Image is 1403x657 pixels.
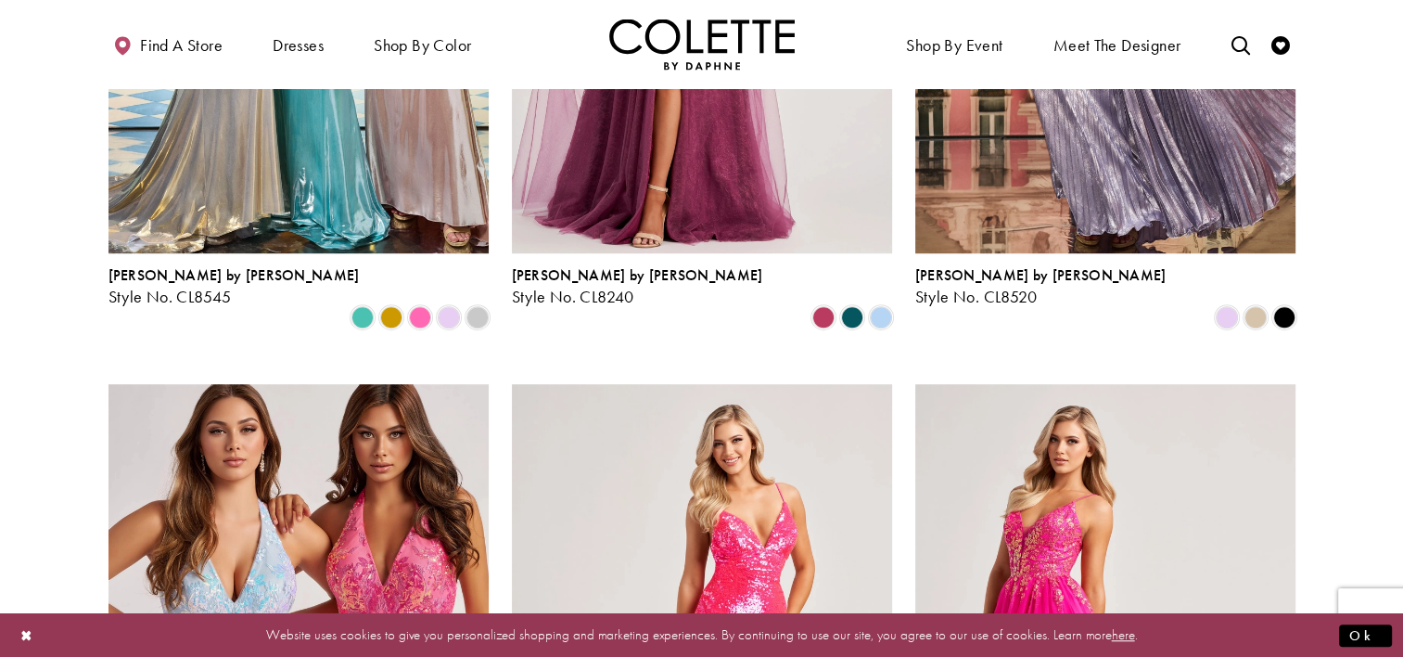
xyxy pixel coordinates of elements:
i: Lilac [1216,306,1238,328]
i: Pink [409,306,431,328]
i: Aqua [351,306,374,328]
span: [PERSON_NAME] by [PERSON_NAME] [915,265,1167,285]
i: Gold [380,306,402,328]
a: Meet the designer [1049,19,1186,70]
a: Check Wishlist [1267,19,1295,70]
span: Shop by color [374,36,471,55]
span: [PERSON_NAME] by [PERSON_NAME] [512,265,763,285]
span: Dresses [268,19,328,70]
div: Colette by Daphne Style No. CL8520 [915,267,1167,306]
span: Style No. CL8240 [512,286,634,307]
span: Dresses [273,36,324,55]
a: Find a store [108,19,227,70]
i: Berry [812,306,835,328]
span: Shop by color [369,19,476,70]
a: Toggle search [1226,19,1254,70]
span: Shop By Event [906,36,1002,55]
span: Style No. CL8545 [108,286,232,307]
p: Website uses cookies to give you personalized shopping and marketing experiences. By continuing t... [134,623,1269,648]
span: Style No. CL8520 [915,286,1038,307]
button: Submit Dialog [1339,624,1392,647]
button: Close Dialog [11,619,43,651]
i: Lilac [438,306,460,328]
i: Spruce [841,306,863,328]
a: here [1112,625,1135,644]
span: Shop By Event [901,19,1007,70]
i: Gold Dust [1244,306,1267,328]
img: Colette by Daphne [609,19,795,70]
a: Visit Home Page [609,19,795,70]
span: Find a store [140,36,223,55]
span: [PERSON_NAME] by [PERSON_NAME] [108,265,360,285]
i: Silver [466,306,489,328]
i: Black [1273,306,1295,328]
div: Colette by Daphne Style No. CL8240 [512,267,763,306]
i: Periwinkle [870,306,892,328]
span: Meet the designer [1053,36,1181,55]
div: Colette by Daphne Style No. CL8545 [108,267,360,306]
